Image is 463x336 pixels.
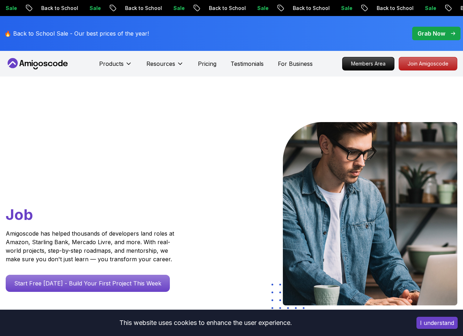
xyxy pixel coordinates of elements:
[4,29,149,38] p: 🔥 Back to School Sale - Our best prices of the year!
[167,5,190,12] p: Sale
[287,5,335,12] p: Back to School
[371,5,419,12] p: Back to School
[418,29,445,38] p: Grab Now
[5,315,406,331] div: This website uses cookies to enhance the user experience.
[198,59,216,68] a: Pricing
[6,275,170,292] a: Start Free [DATE] - Build Your First Project This Week
[203,5,251,12] p: Back to School
[6,122,187,225] h1: Go From Learning to Hired: Master Java, Spring Boot & Cloud Skills That Get You the
[342,57,394,70] a: Members Area
[399,57,457,70] p: Join Amigoscode
[399,57,457,70] a: Join Amigoscode
[335,5,358,12] p: Sale
[99,59,124,68] p: Products
[35,5,84,12] p: Back to School
[416,317,458,329] button: Accept cookies
[146,59,175,68] p: Resources
[419,5,442,12] p: Sale
[283,122,457,305] img: hero
[278,59,313,68] a: For Business
[119,5,167,12] p: Back to School
[99,59,132,74] button: Products
[251,5,274,12] p: Sale
[146,59,184,74] button: Resources
[6,205,33,224] span: Job
[6,229,176,263] p: Amigoscode has helped thousands of developers land roles at Amazon, Starling Bank, Mercado Livre,...
[231,59,264,68] a: Testimonials
[343,57,394,70] p: Members Area
[84,5,106,12] p: Sale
